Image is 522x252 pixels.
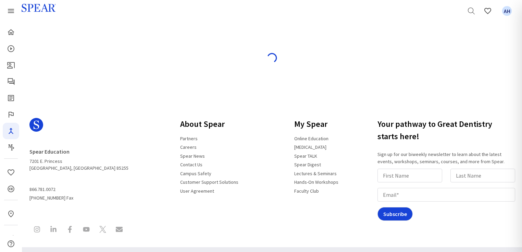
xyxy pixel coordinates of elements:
[95,222,110,239] a: Spear Education on X
[377,115,518,145] h3: Your pathway to Great Dentistry starts here!
[3,90,19,106] a: Spear Digest
[266,52,277,63] img: spinner-blue.svg
[290,150,321,162] a: Spear TALK
[463,3,480,19] a: Search
[176,150,209,162] a: Spear News
[290,168,341,179] a: Lectures & Seminars
[3,236,19,252] a: Help
[112,222,127,239] a: Contact Spear Education
[290,141,331,153] a: [MEDICAL_DATA]
[3,181,19,197] a: CE Credits
[377,188,515,202] input: Email*
[377,207,413,221] input: Subscribe
[290,159,325,170] a: Spear Digest
[450,169,515,182] input: Last Name
[480,3,496,19] a: Favorites
[176,185,218,197] a: User Agreement
[3,73,19,90] a: Spear Talk
[79,222,94,239] a: Spear Education on YouTube
[176,133,202,144] a: Partners
[29,145,74,158] a: Spear Education
[29,184,128,201] span: [PHONE_NUMBER] Fax
[3,164,19,181] a: Favorites
[290,185,323,197] a: Faculty Club
[46,222,61,239] a: Spear Education on LinkedIn
[29,184,60,195] a: 866.781.0072
[377,151,518,165] p: Sign up for our biweekly newsletter to learn about the latest events, workshops, seminars, course...
[176,159,207,170] a: Contact Us
[29,222,45,239] a: Spear Education on Instagram
[176,176,243,188] a: Customer Support Solutions
[502,6,512,16] span: AH
[3,231,19,247] a: My Study Club
[290,133,333,144] a: Online Education
[290,115,343,133] h3: My Spear
[176,168,215,179] a: Campus Safety
[3,24,19,40] a: Home
[62,222,77,239] a: Spear Education on Facebook
[377,169,442,182] input: First Name
[34,43,510,49] h4: Loading
[3,3,19,19] a: Spear Products
[499,3,515,19] a: Favorites
[29,145,128,171] address: 7201 E. Princess [GEOGRAPHIC_DATA], [GEOGRAPHIC_DATA] 85255
[176,141,201,153] a: Careers
[3,106,19,123] a: Faculty Club Elite
[29,115,128,140] a: Spear Logo
[29,118,43,132] svg: Spear Logo
[290,176,343,188] a: Hands-On Workshops
[3,57,19,73] a: Patient Education
[3,206,19,222] a: In-Person & Virtual
[3,123,19,139] a: Navigator Pro
[176,115,243,133] h3: About Spear
[3,139,19,156] a: Masters Program
[3,40,19,57] a: Courses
